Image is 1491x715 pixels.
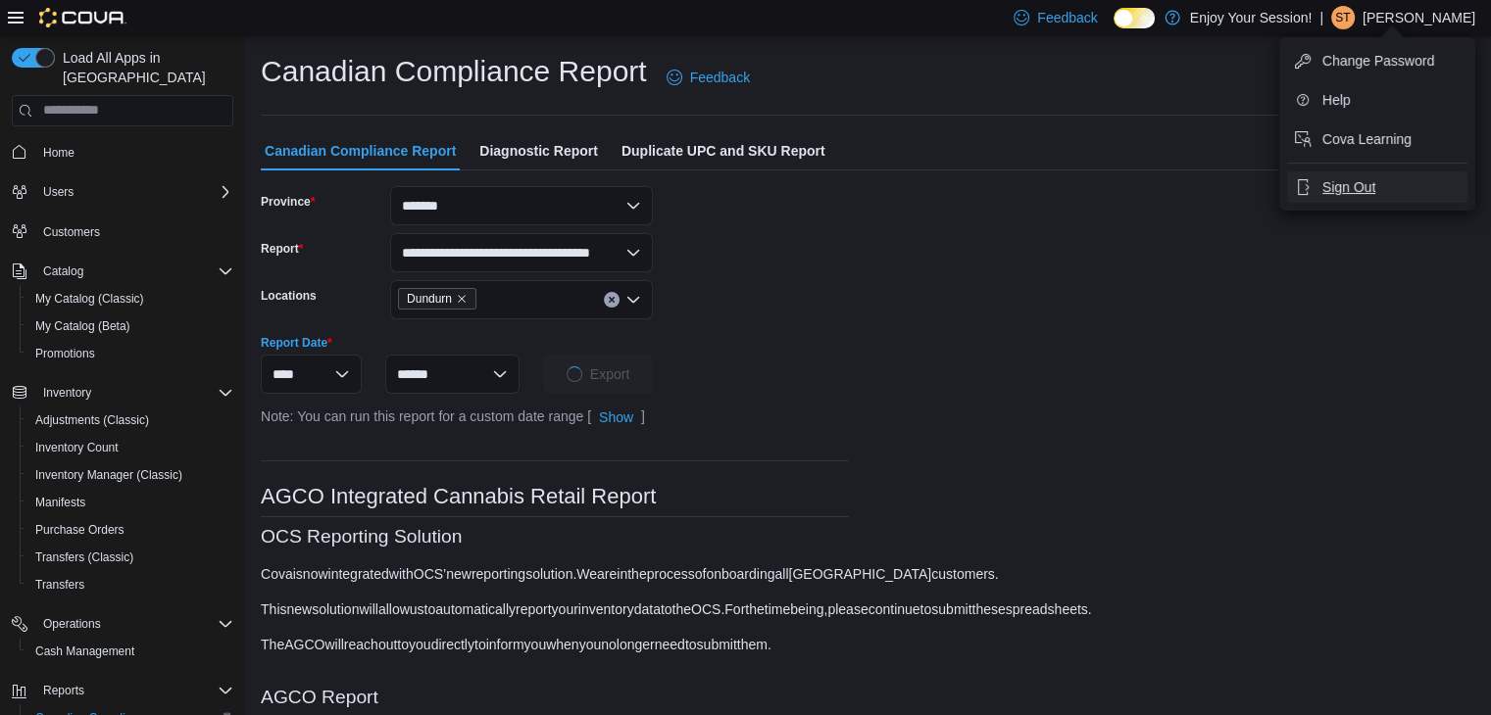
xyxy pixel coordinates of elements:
[35,679,233,702] span: Reports
[261,599,1092,619] div: This new solution will allow us to automatically report your inventory data to the OCS. For the t...
[43,145,75,161] span: Home
[565,364,583,383] span: Loading
[35,291,144,307] span: My Catalog (Classic)
[20,461,241,489] button: Inventory Manager (Classic)
[35,141,82,165] a: Home
[1287,171,1467,203] button: Sign Out
[27,408,233,432] span: Adjustments (Classic)
[261,52,647,91] h1: Canadian Compliance Report
[27,408,157,432] a: Adjustments (Classic)
[407,289,452,309] span: Dundurn
[261,686,378,709] h3: AGCO Report
[398,288,476,310] span: Dundurn
[35,260,233,283] span: Catalog
[543,355,653,394] button: LoadingExport
[20,312,241,340] button: My Catalog (Beta)
[1037,8,1097,27] span: Feedback
[35,180,81,204] button: Users
[1322,90,1351,110] span: Help
[1322,51,1434,71] span: Change Password
[27,342,233,365] span: Promotions
[261,194,315,210] label: Province
[35,612,109,636] button: Operations
[27,314,233,338] span: My Catalog (Beta)
[27,546,233,569] span: Transfers (Classic)
[20,516,241,544] button: Purchase Orders
[27,546,141,569] a: Transfers (Classic)
[27,436,126,459] a: Inventory Count
[35,549,133,565] span: Transfers (Classic)
[27,287,233,310] span: My Catalog (Classic)
[261,564,999,584] div: Cova is now integrated with OCS’ new reporting solution. We are in the process of onboarding all ...
[39,8,126,27] img: Cova
[4,138,241,167] button: Home
[20,285,241,312] button: My Catalog (Classic)
[599,407,633,427] span: Show
[1322,129,1412,149] span: Cova Learning
[35,260,91,283] button: Catalog
[1287,84,1467,116] button: Help
[261,635,771,654] div: The AGCO will reach out to you directly to inform you when you no longer need to submit them.
[35,381,233,405] span: Inventory
[261,335,332,351] label: Report Date
[4,178,241,206] button: Users
[1322,177,1375,197] span: Sign Out
[604,292,620,308] button: Clear input
[261,525,462,548] h3: OCS Reporting Solution
[35,522,124,538] span: Purchase Orders
[20,340,241,367] button: Promotions
[35,577,84,593] span: Transfers
[35,220,108,244] a: Customers
[35,180,233,204] span: Users
[35,140,233,165] span: Home
[27,518,233,542] span: Purchase Orders
[1114,8,1155,28] input: Dark Mode
[27,436,233,459] span: Inventory Count
[261,288,317,304] label: Locations
[27,573,233,596] span: Transfers
[20,638,241,665] button: Cash Management
[27,491,93,514] a: Manifests
[55,48,233,87] span: Load All Apps in [GEOGRAPHIC_DATA]
[35,679,92,702] button: Reports
[621,131,825,170] span: Duplicate UPC and SKU Report
[4,610,241,638] button: Operations
[659,58,758,97] a: Feedback
[690,68,750,87] span: Feedback
[35,440,119,455] span: Inventory Count
[4,217,241,246] button: Customers
[27,640,233,663] span: Cash Management
[261,398,653,437] div: Note: You can run this report for a custom date range [ ]
[35,346,95,361] span: Promotions
[1319,6,1323,29] p: |
[20,571,241,598] button: Transfers
[20,544,241,571] button: Transfers (Classic)
[35,318,130,334] span: My Catalog (Beta)
[35,467,182,483] span: Inventory Manager (Classic)
[43,224,100,240] span: Customers
[625,292,641,308] button: Open list of options
[4,258,241,285] button: Catalog
[261,241,303,257] label: Report
[43,184,74,200] span: Users
[43,263,83,279] span: Catalog
[35,381,99,405] button: Inventory
[43,683,84,698] span: Reports
[20,489,241,516] button: Manifests
[35,219,233,244] span: Customers
[27,518,132,542] a: Purchase Orders
[27,573,92,596] a: Transfers
[4,379,241,406] button: Inventory
[35,495,85,510] span: Manifests
[27,463,190,487] a: Inventory Manager (Classic)
[27,463,233,487] span: Inventory Manager (Classic)
[43,385,91,401] span: Inventory
[4,677,241,704] button: Reports
[27,640,142,663] a: Cash Management
[27,491,233,514] span: Manifests
[1114,28,1115,29] span: Dark Mode
[35,643,134,659] span: Cash Management
[27,314,138,338] a: My Catalog (Beta)
[43,616,101,632] span: Operations
[265,131,456,170] span: Canadian Compliance Report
